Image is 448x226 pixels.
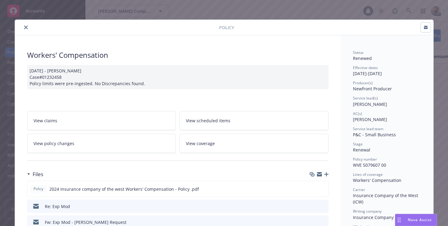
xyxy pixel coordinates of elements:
[49,186,199,192] span: 2024 Insurance company of the west Workers' Compensation - Policy .pdf
[180,134,329,153] a: View coverage
[353,111,362,116] span: AC(s)
[311,186,315,192] button: download file
[180,111,329,130] a: View scheduled items
[395,214,403,226] div: Drag to move
[321,219,326,225] button: preview file
[353,86,392,92] span: Newfront Producer
[311,203,316,210] button: download file
[34,140,74,147] span: View policy changes
[353,50,364,55] span: Status
[27,50,329,60] div: Workers' Compensation
[353,172,383,177] span: Lines of coverage
[353,141,363,147] span: Stage
[353,55,372,61] span: Renewed
[353,65,421,77] div: [DATE] - [DATE]
[353,147,370,153] span: Renewal
[395,214,437,226] button: Nova Assist
[353,193,419,205] span: Insurance Company of the West (ICW)
[34,117,57,124] span: View claims
[353,162,386,168] span: WVE 5079607 00
[320,186,326,192] button: preview file
[353,157,377,162] span: Policy number
[33,170,43,178] h3: Files
[321,203,326,210] button: preview file
[45,203,70,210] div: Re: Exp Mod
[186,140,215,147] span: View coverage
[186,117,230,124] span: View scheduled items
[353,126,383,131] span: Service lead team
[32,186,44,192] span: Policy
[353,187,365,192] span: Carrier
[353,214,418,220] span: Insurance Company of the West
[311,219,316,225] button: download file
[219,24,234,31] span: Policy
[45,219,126,225] div: Fw: Exp Mod - [PERSON_NAME] Request
[353,101,387,107] span: [PERSON_NAME]
[353,80,373,85] span: Producer(s)
[27,111,176,130] a: View claims
[27,65,329,89] div: [DATE] - [PERSON_NAME] Case#01232458 Policy limits were pre-ingested. No Discrepancies found.
[27,170,43,178] div: Files
[27,134,176,153] a: View policy changes
[353,116,387,122] span: [PERSON_NAME]
[353,177,401,183] span: Workers' Compensation
[353,209,382,214] span: Writing company
[353,96,378,101] span: Service lead(s)
[408,217,432,222] span: Nova Assist
[353,132,396,137] span: P&C - Small Business
[22,24,30,31] button: close
[353,65,378,70] span: Effective dates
